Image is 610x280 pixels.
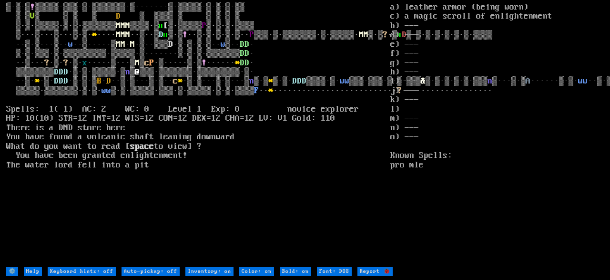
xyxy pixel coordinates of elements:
[106,76,111,86] font: D
[280,267,311,276] input: Bold: on
[48,267,116,276] input: Keyboard hints: off
[163,21,168,31] font: [
[249,76,254,86] font: n
[244,49,249,58] font: D
[54,67,59,77] font: D
[173,76,178,86] font: c
[240,58,244,68] font: D
[116,11,121,21] font: D
[63,58,68,68] font: ?
[135,67,140,77] font: @
[144,58,149,68] font: c
[121,21,125,31] font: M
[121,30,125,40] font: M
[183,30,187,40] font: !
[30,11,35,21] font: V
[240,40,244,49] font: D
[359,30,364,40] font: M
[244,40,249,49] font: D
[130,40,135,49] font: M
[383,30,387,40] font: ?
[292,76,297,86] font: D
[116,40,121,49] font: M
[249,30,254,40] font: P
[221,40,225,49] font: w
[24,267,42,276] input: Help
[149,58,154,68] font: P
[340,76,345,86] font: w
[364,30,368,40] font: M
[130,142,154,151] b: space
[244,58,249,68] font: D
[254,86,259,95] font: F
[116,30,121,40] font: M
[54,76,59,86] font: D
[116,21,121,31] font: M
[59,67,63,77] font: D
[159,30,163,40] font: D
[68,40,73,49] font: w
[357,267,393,276] input: Report 🐞
[102,86,106,95] font: w
[125,67,130,77] font: n
[390,3,604,266] stats: a) leather armor (being worn) c) a magic scroll of enlightenment b) --- d) --- e) --- f) --- g) -...
[297,76,302,86] font: D
[239,267,274,276] input: Color: on
[63,76,68,86] font: D
[125,30,130,40] font: M
[6,3,390,266] larn: ▒·▒·▒ ▒▒▒▒▒·▒▒▒·▒·▒▒▒▒▒▒▒·▒·······▒·▒▒▒▒▒·▒·▒·▒·▒▒ ▒·▒ ▒·····▒·▒···▒···· ····▒··▒▒▒▒·▒·····▒·▒·▒·...
[121,40,125,49] font: M
[345,76,349,86] font: w
[122,267,180,276] input: Auto-pickup: off
[159,21,163,31] font: u
[202,58,206,68] font: !
[302,76,306,86] font: D
[30,2,35,12] font: !
[135,58,140,68] font: M
[168,40,173,49] font: D
[97,76,102,86] font: B
[202,21,206,31] font: P
[240,49,244,58] font: D
[106,86,111,95] font: w
[185,267,234,276] input: Inventory: on
[6,267,18,276] input: ⚙️
[82,58,87,68] font: x
[44,58,49,68] font: ?
[59,76,63,86] font: D
[63,67,68,77] font: D
[125,21,130,31] font: M
[163,30,168,40] font: u
[317,267,352,276] input: Font: DOS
